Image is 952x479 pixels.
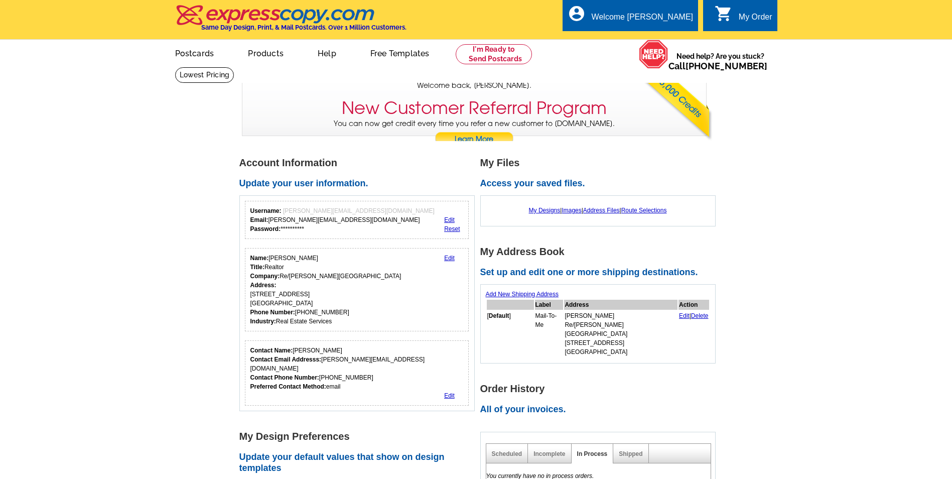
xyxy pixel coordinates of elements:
[492,450,522,457] a: Scheduled
[444,255,455,262] a: Edit
[480,178,721,189] h2: Access your saved files.
[250,207,282,214] strong: Username:
[302,41,352,64] a: Help
[444,225,460,232] a: Reset
[245,201,469,239] div: Your login information.
[159,41,230,64] a: Postcards
[444,392,455,399] a: Edit
[480,404,721,415] h2: All of your invoices.
[486,291,559,298] a: Add New Shipping Address
[232,41,300,64] a: Products
[533,450,565,457] a: Incomplete
[621,207,667,214] a: Route Selections
[480,158,721,168] h1: My Files
[201,24,406,31] h4: Same Day Design, Print, & Mail Postcards. Over 1 Million Customers.
[239,452,480,473] h2: Update your default values that show on design templates
[250,318,276,325] strong: Industry:
[668,51,772,71] span: Need help? Are you stuck?
[486,201,710,220] div: | | |
[342,98,607,118] h3: New Customer Referral Program
[668,61,767,71] span: Call
[686,61,767,71] a: [PHONE_NUMBER]
[529,207,561,214] a: My Designs
[487,311,534,357] td: [ ]
[535,300,564,310] th: Label
[250,282,277,289] strong: Address:
[639,40,668,69] img: help
[678,300,709,310] th: Action
[250,374,319,381] strong: Contact Phone Number:
[250,309,295,316] strong: Phone Number:
[435,132,514,147] a: Learn More
[535,311,564,357] td: Mail-To-Me
[250,225,281,232] strong: Password:
[480,267,721,278] h2: Set up and edit one or more shipping destinations.
[715,11,772,24] a: shopping_cart My Order
[250,356,322,363] strong: Contact Email Addresss:
[715,5,733,23] i: shopping_cart
[417,80,531,91] span: Welcome back, [PERSON_NAME].
[592,13,693,27] div: Welcome [PERSON_NAME]
[239,178,480,189] h2: Update your user information.
[480,247,721,257] h1: My Address Book
[583,207,620,214] a: Address Files
[239,158,480,168] h1: Account Information
[250,383,326,390] strong: Preferred Contact Method:
[444,216,455,223] a: Edit
[245,340,469,406] div: Who should we contact regarding order issues?
[250,216,268,223] strong: Email:
[245,248,469,331] div: Your personal details.
[242,118,706,147] p: You can now get credit every time you refer a new customer to [DOMAIN_NAME].
[619,450,642,457] a: Shipped
[283,207,435,214] span: [PERSON_NAME][EMAIL_ADDRESS][DOMAIN_NAME]
[239,431,480,442] h1: My Design Preferences
[480,384,721,394] h1: Order History
[489,312,509,319] b: Default
[568,5,586,23] i: account_circle
[250,254,401,326] div: [PERSON_NAME] Realtor Re/[PERSON_NAME][GEOGRAPHIC_DATA] [STREET_ADDRESS] [GEOGRAPHIC_DATA] [PHONE...
[250,346,464,391] div: [PERSON_NAME] [PERSON_NAME][EMAIL_ADDRESS][DOMAIN_NAME] [PHONE_NUMBER] email
[250,273,280,280] strong: Company:
[564,311,677,357] td: [PERSON_NAME] Re/[PERSON_NAME][GEOGRAPHIC_DATA] [STREET_ADDRESS] [GEOGRAPHIC_DATA]
[250,264,264,271] strong: Title:
[577,450,608,457] a: In Process
[250,347,293,354] strong: Contact Name:
[354,41,446,64] a: Free Templates
[250,255,269,262] strong: Name:
[739,13,772,27] div: My Order
[562,207,581,214] a: Images
[679,312,690,319] a: Edit
[175,12,406,31] a: Same Day Design, Print, & Mail Postcards. Over 1 Million Customers.
[691,312,709,319] a: Delete
[250,206,435,233] div: [PERSON_NAME][EMAIL_ADDRESS][DOMAIN_NAME] **********
[678,311,709,357] td: |
[564,300,677,310] th: Address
